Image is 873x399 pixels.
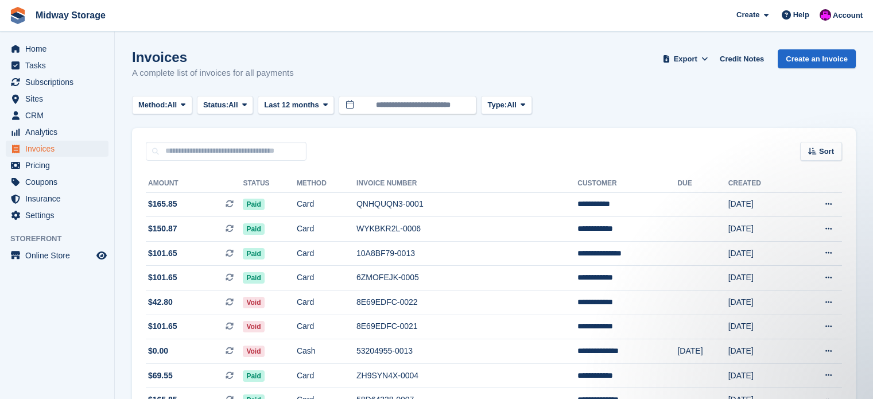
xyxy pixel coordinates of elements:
[243,248,264,259] span: Paid
[356,363,577,388] td: ZH9SYN4X-0004
[6,157,108,173] a: menu
[95,249,108,262] a: Preview store
[6,124,108,140] a: menu
[6,207,108,223] a: menu
[577,175,677,193] th: Customer
[25,91,94,107] span: Sites
[356,241,577,266] td: 10A8BF79-0013
[674,53,697,65] span: Export
[487,99,507,111] span: Type:
[25,107,94,123] span: CRM
[736,9,759,21] span: Create
[243,223,264,235] span: Paid
[132,49,294,65] h1: Invoices
[25,157,94,173] span: Pricing
[728,290,794,315] td: [DATE]
[356,315,577,339] td: 8E69EDFC-0021
[25,247,94,264] span: Online Store
[25,141,94,157] span: Invoices
[197,96,253,115] button: Status: All
[356,192,577,217] td: QNHQUQN3-0001
[243,175,296,193] th: Status
[297,217,356,242] td: Card
[6,91,108,107] a: menu
[243,370,264,382] span: Paid
[778,49,856,68] a: Create an Invoice
[6,57,108,73] a: menu
[148,345,168,357] span: $0.00
[819,146,834,157] span: Sort
[833,10,863,21] span: Account
[297,241,356,266] td: Card
[728,241,794,266] td: [DATE]
[660,49,711,68] button: Export
[728,175,794,193] th: Created
[243,297,264,308] span: Void
[356,266,577,290] td: 6ZMOFEJK-0005
[728,315,794,339] td: [DATE]
[728,192,794,217] td: [DATE]
[203,99,228,111] span: Status:
[25,174,94,190] span: Coupons
[728,217,794,242] td: [DATE]
[356,290,577,315] td: 8E69EDFC-0022
[25,207,94,223] span: Settings
[728,339,794,364] td: [DATE]
[148,272,177,284] span: $101.65
[264,99,319,111] span: Last 12 months
[6,191,108,207] a: menu
[148,370,173,382] span: $69.55
[25,191,94,207] span: Insurance
[6,74,108,90] a: menu
[132,96,192,115] button: Method: All
[148,296,173,308] span: $42.80
[25,124,94,140] span: Analytics
[148,198,177,210] span: $165.85
[25,57,94,73] span: Tasks
[31,6,110,25] a: Midway Storage
[148,223,177,235] span: $150.87
[297,339,356,364] td: Cash
[297,175,356,193] th: Method
[9,7,26,24] img: stora-icon-8386f47178a22dfd0bd8f6a31ec36ba5ce8667c1dd55bd0f319d3a0aa187defe.svg
[132,67,294,80] p: A complete list of invoices for all payments
[148,247,177,259] span: $101.65
[356,217,577,242] td: WYKBKR2L-0006
[243,272,264,284] span: Paid
[228,99,238,111] span: All
[168,99,177,111] span: All
[728,266,794,290] td: [DATE]
[25,74,94,90] span: Subscriptions
[297,266,356,290] td: Card
[297,315,356,339] td: Card
[356,175,577,193] th: Invoice Number
[138,99,168,111] span: Method:
[243,199,264,210] span: Paid
[148,320,177,332] span: $101.65
[793,9,809,21] span: Help
[258,96,334,115] button: Last 12 months
[6,141,108,157] a: menu
[481,96,531,115] button: Type: All
[297,192,356,217] td: Card
[507,99,517,111] span: All
[6,247,108,264] a: menu
[677,175,728,193] th: Due
[243,346,264,357] span: Void
[243,321,264,332] span: Void
[715,49,769,68] a: Credit Notes
[356,339,577,364] td: 53204955-0013
[677,339,728,364] td: [DATE]
[728,363,794,388] td: [DATE]
[6,107,108,123] a: menu
[6,174,108,190] a: menu
[10,233,114,245] span: Storefront
[820,9,831,21] img: Gordie Sorensen
[297,290,356,315] td: Card
[297,363,356,388] td: Card
[25,41,94,57] span: Home
[146,175,243,193] th: Amount
[6,41,108,57] a: menu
